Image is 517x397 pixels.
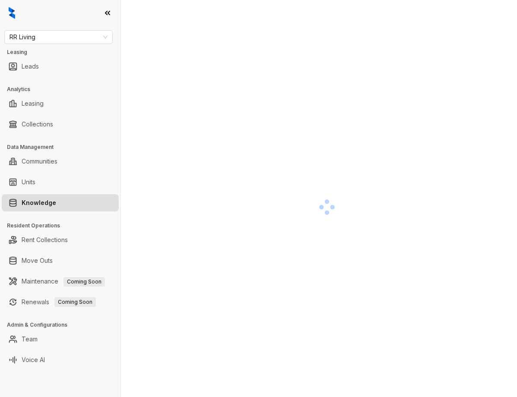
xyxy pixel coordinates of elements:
[10,31,108,44] span: RR Living
[2,153,119,170] li: Communities
[7,48,121,56] h3: Leasing
[22,252,53,269] a: Move Outs
[22,116,53,133] a: Collections
[22,194,56,211] a: Knowledge
[22,95,44,112] a: Leasing
[2,331,119,348] li: Team
[22,153,57,170] a: Communities
[2,252,119,269] li: Move Outs
[7,321,121,329] h3: Admin & Configurations
[22,351,45,369] a: Voice AI
[2,293,119,311] li: Renewals
[22,173,35,191] a: Units
[7,85,121,93] h3: Analytics
[7,222,121,230] h3: Resident Operations
[63,277,105,287] span: Coming Soon
[22,231,68,249] a: Rent Collections
[2,351,119,369] li: Voice AI
[9,7,15,19] img: logo
[22,58,39,75] a: Leads
[22,331,38,348] a: Team
[2,58,119,75] li: Leads
[2,194,119,211] li: Knowledge
[2,273,119,290] li: Maintenance
[7,143,121,151] h3: Data Management
[22,293,96,311] a: RenewalsComing Soon
[2,173,119,191] li: Units
[2,231,119,249] li: Rent Collections
[2,95,119,112] li: Leasing
[2,116,119,133] li: Collections
[54,297,96,307] span: Coming Soon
